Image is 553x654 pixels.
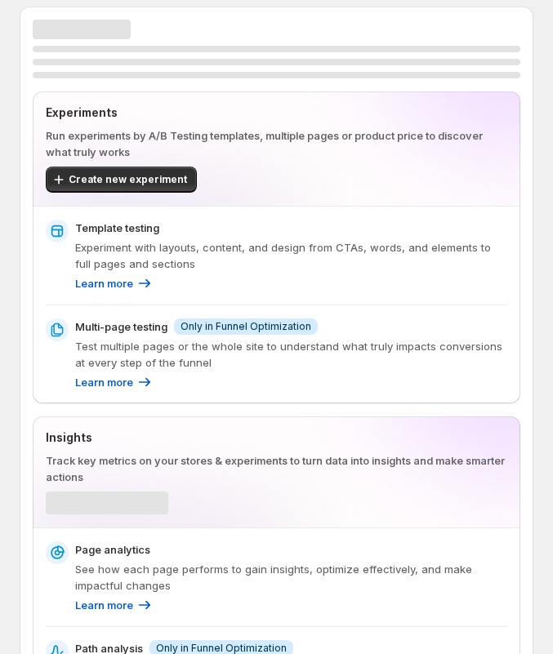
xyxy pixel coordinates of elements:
a: Learn more [75,374,153,390]
p: Page analytics [75,541,150,558]
p: Learn more [75,374,133,390]
p: Learn more [75,275,133,291]
p: See how each page performs to gain insights, optimize effectively, and make impactful changes [75,561,507,594]
span: Create new experiment [69,173,187,186]
span: Only in Funnel Optimization [181,320,311,333]
p: Test multiple pages or the whole site to understand what truly impacts conversions at every step ... [75,338,507,371]
p: Experiments [46,105,507,121]
p: Run experiments by A/B Testing templates, multiple pages or product price to discover what truly ... [46,127,507,160]
a: Learn more [75,275,153,291]
p: Experiment with layouts, content, and design from CTAs, words, and elements to full pages and sec... [75,239,507,272]
a: Learn more [75,597,153,613]
p: Track key metrics on your stores & experiments to turn data into insights and make smarter actions [46,452,507,485]
p: Template testing [75,220,159,236]
p: Multi-page testing [75,318,167,335]
p: Learn more [75,597,133,613]
button: Create new experiment [46,167,197,193]
p: Insights [46,429,507,446]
